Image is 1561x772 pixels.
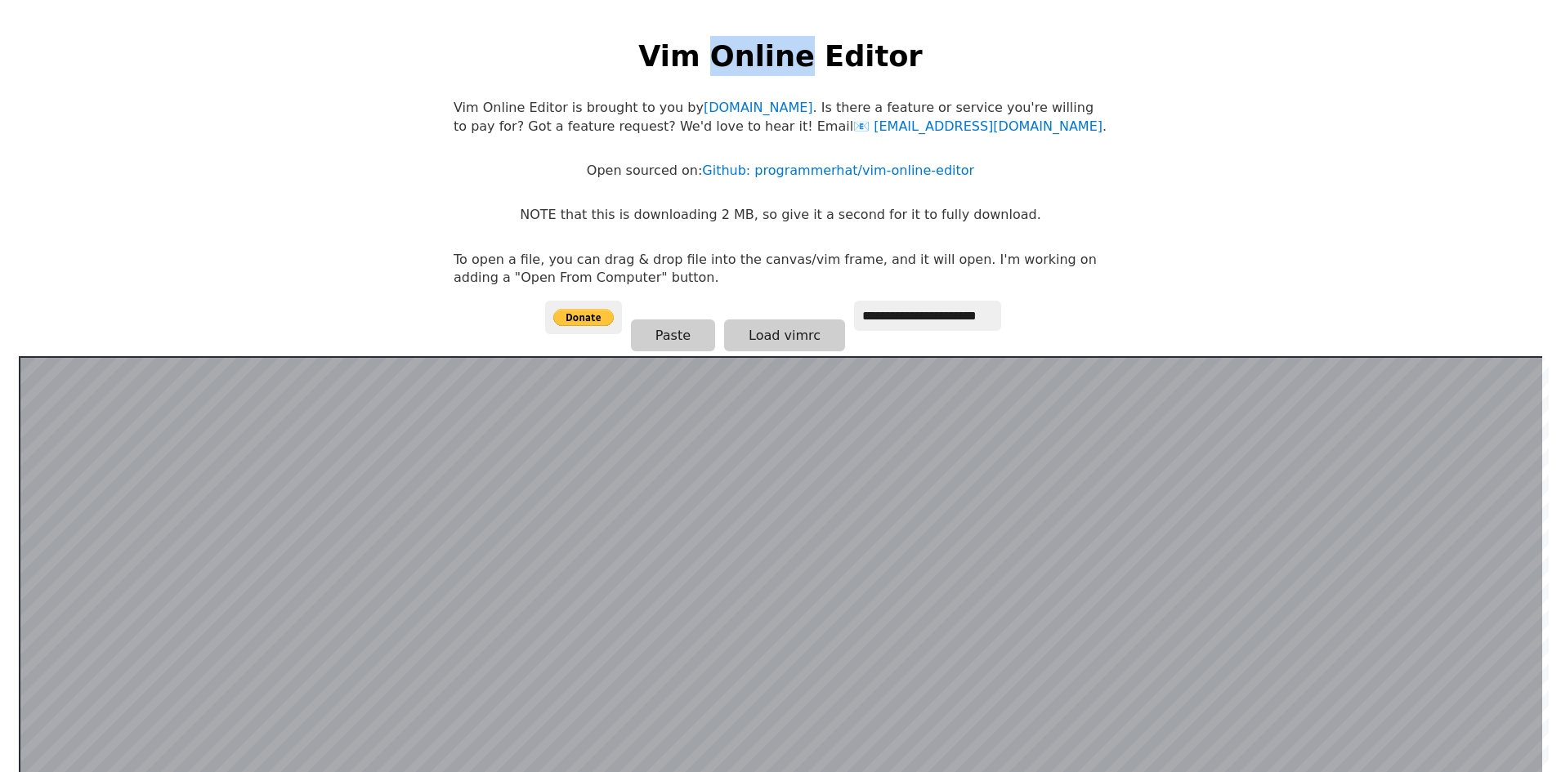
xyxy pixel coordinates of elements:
p: NOTE that this is downloading 2 MB, so give it a second for it to fully download. [520,206,1040,224]
p: Open sourced on: [587,162,974,180]
a: [EMAIL_ADDRESS][DOMAIN_NAME] [853,118,1103,134]
a: Github: programmerhat/vim-online-editor [702,163,974,178]
button: Paste [631,319,715,351]
button: Load vimrc [724,319,845,351]
p: To open a file, you can drag & drop file into the canvas/vim frame, and it will open. I'm working... [454,251,1107,288]
h1: Vim Online Editor [638,36,922,76]
p: Vim Online Editor is brought to you by . Is there a feature or service you're willing to pay for?... [454,99,1107,136]
a: [DOMAIN_NAME] [704,100,813,115]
